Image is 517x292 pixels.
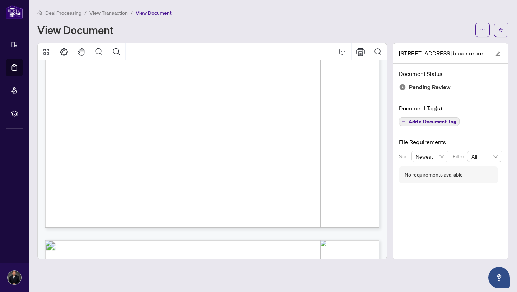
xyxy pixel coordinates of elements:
[499,27,504,32] span: arrow-left
[416,151,444,162] span: Newest
[37,10,42,15] span: home
[399,117,460,126] button: Add a Document Tag
[89,10,128,16] span: View Transaction
[6,5,23,19] img: logo
[495,51,500,56] span: edit
[399,104,502,113] h4: Document Tag(s)
[480,27,485,32] span: ellipsis
[488,267,510,288] button: Open asap
[37,24,113,36] h1: View Document
[409,119,456,124] span: Add a Document Tag
[405,171,463,179] div: No requirements available
[399,152,411,160] p: Sort:
[402,120,406,123] span: plus
[453,152,467,160] p: Filter:
[409,82,451,92] span: Pending Review
[471,151,498,162] span: All
[399,138,502,146] h4: File Requirements
[399,49,489,58] span: [STREET_ADDRESS] buyer representation agreement.pdf
[45,10,81,16] span: Deal Processing
[399,69,502,78] h4: Document Status
[136,10,172,16] span: View Document
[84,9,87,17] li: /
[8,271,21,284] img: Profile Icon
[131,9,133,17] li: /
[399,83,406,91] img: Document Status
